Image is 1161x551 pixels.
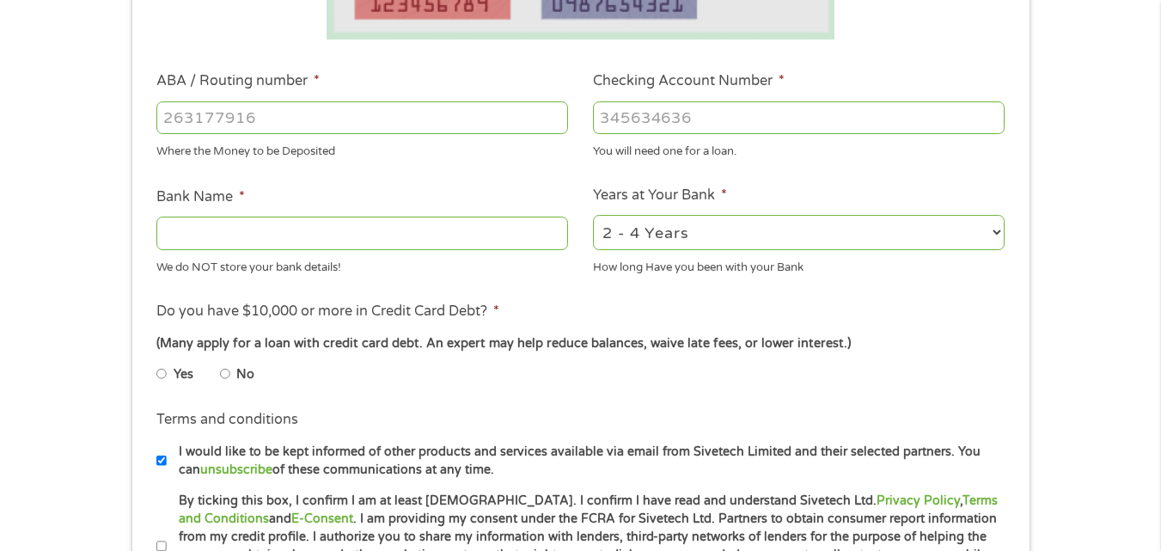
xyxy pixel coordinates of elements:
[200,462,272,477] a: unsubscribe
[236,365,254,384] label: No
[593,72,785,90] label: Checking Account Number
[156,411,298,429] label: Terms and conditions
[156,334,1004,353] div: (Many apply for a loan with credit card debt. An expert may help reduce balances, waive late fees...
[167,443,1010,480] label: I would like to be kept informed of other products and services available via email from Sivetech...
[156,101,568,134] input: 263177916
[593,253,1005,276] div: How long Have you been with your Bank
[291,511,353,526] a: E-Consent
[156,253,568,276] div: We do NOT store your bank details!
[593,101,1005,134] input: 345634636
[174,365,193,384] label: Yes
[156,72,320,90] label: ABA / Routing number
[156,188,245,206] label: Bank Name
[179,493,998,526] a: Terms and Conditions
[593,138,1005,161] div: You will need one for a loan.
[593,187,727,205] label: Years at Your Bank
[156,303,499,321] label: Do you have $10,000 or more in Credit Card Debt?
[877,493,960,508] a: Privacy Policy
[156,138,568,161] div: Where the Money to be Deposited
